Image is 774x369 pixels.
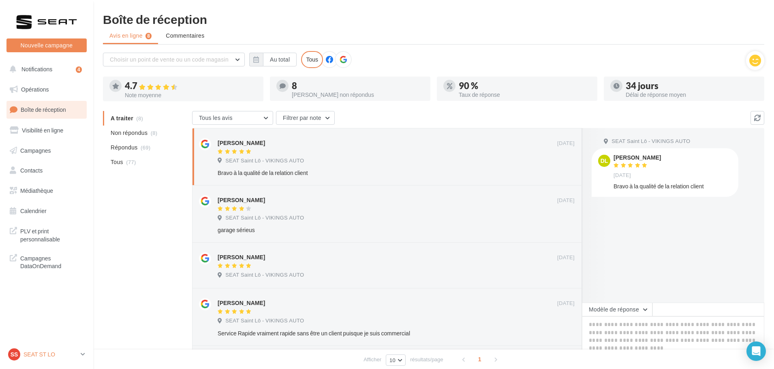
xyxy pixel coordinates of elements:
span: DL [601,157,608,165]
div: Délai de réponse moyen [626,92,758,98]
div: [PERSON_NAME] [218,253,265,261]
div: Bravo à la qualité de la relation client [218,169,522,177]
button: 10 [386,354,406,366]
span: Campagnes [20,147,51,154]
div: Tous [301,51,323,68]
span: PLV et print personnalisable [20,226,83,243]
div: [PERSON_NAME] [218,139,265,147]
span: SEAT Saint Lô - VIKINGS AUTO [225,317,304,324]
span: Commentaires [166,32,204,39]
span: SS [11,350,18,358]
span: SEAT Saint Lô - VIKINGS AUTO [225,271,304,279]
div: [PERSON_NAME] non répondus [292,92,424,98]
div: Service Rapide vraiment rapide sans être un client puisque je suis commercial [218,329,522,337]
p: SEAT ST LO [24,350,77,358]
span: [DATE] [614,172,631,179]
button: Nouvelle campagne [6,38,87,52]
span: résultats/page [410,356,443,363]
span: 1 [473,353,486,366]
div: Note moyenne [125,92,257,98]
button: Au total [263,53,297,66]
div: 34 jours [626,81,758,90]
span: Non répondus [111,129,148,137]
div: 90 % [459,81,591,90]
span: Choisir un point de vente ou un code magasin [110,56,229,63]
span: [DATE] [557,254,575,261]
a: Visibilité en ligne [5,122,88,139]
span: Médiathèque [20,187,53,194]
span: Tous [111,158,123,166]
span: Boîte de réception [21,106,66,113]
span: Calendrier [20,207,47,214]
button: Filtrer par note [276,111,335,125]
a: Campagnes [5,142,88,159]
span: Visibilité en ligne [22,127,63,134]
span: SEAT Saint Lô - VIKINGS AUTO [612,138,690,145]
div: 8 [292,81,424,90]
span: SEAT Saint Lô - VIKINGS AUTO [225,214,304,222]
span: (77) [126,159,136,165]
span: [DATE] [557,197,575,204]
div: [PERSON_NAME] [218,299,265,307]
a: PLV et print personnalisable [5,222,88,246]
button: Tous les avis [192,111,273,125]
span: 10 [389,357,396,363]
span: (8) [151,130,158,136]
a: SS SEAT ST LO [6,347,87,362]
a: Médiathèque [5,182,88,199]
button: Au total [249,53,297,66]
div: 4.7 [125,81,257,91]
a: Calendrier [5,203,88,220]
div: [PERSON_NAME] [614,155,661,160]
span: [DATE] [557,140,575,147]
div: 4 [76,66,82,73]
span: Campagnes DataOnDemand [20,253,83,270]
span: [DATE] [557,300,575,307]
span: Opérations [21,86,49,93]
span: Notifications [21,66,52,73]
div: Boîte de réception [103,13,764,25]
span: SEAT Saint Lô - VIKINGS AUTO [225,157,304,164]
button: Notifications 4 [5,61,85,78]
span: (69) [141,144,150,151]
div: Taux de réponse [459,92,591,98]
span: Répondus [111,143,138,151]
span: Contacts [20,167,43,174]
a: Boîte de réception [5,101,88,118]
a: Opérations [5,81,88,98]
a: Campagnes DataOnDemand [5,250,88,273]
div: Open Intercom Messenger [746,341,766,361]
div: garage sérieus [218,226,522,234]
a: Contacts [5,162,88,179]
button: Choisir un point de vente ou un code magasin [103,53,245,66]
div: Bravo à la qualité de la relation client [614,182,732,190]
div: [PERSON_NAME] [218,196,265,204]
span: Afficher [363,356,381,363]
button: Modèle de réponse [582,303,652,316]
span: Tous les avis [199,114,233,121]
